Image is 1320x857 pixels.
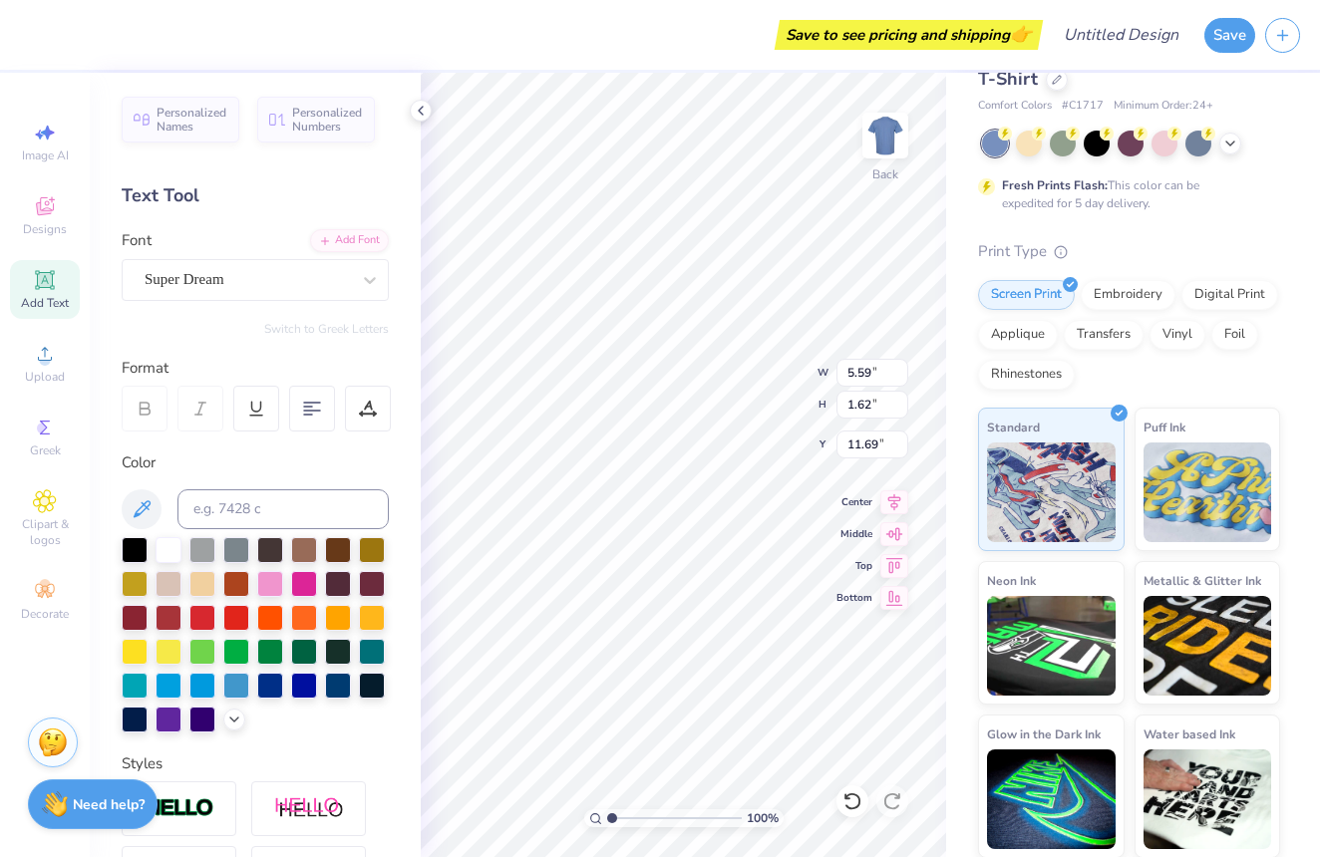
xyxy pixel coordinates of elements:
span: Minimum Order: 24 + [1114,98,1213,115]
span: Image AI [22,147,69,163]
span: Puff Ink [1144,417,1185,437]
img: Back [865,116,905,155]
span: Water based Ink [1144,723,1235,744]
img: Stroke [145,797,214,820]
span: Glow in the Dark Ink [987,723,1101,744]
div: Digital Print [1181,280,1278,310]
button: Switch to Greek Letters [264,321,389,337]
div: Foil [1211,320,1258,350]
div: Vinyl [1150,320,1205,350]
div: This color can be expedited for 5 day delivery. [1002,176,1247,212]
span: Add Text [21,295,69,311]
img: Standard [987,442,1116,542]
div: Color [122,451,389,474]
button: Save [1204,18,1255,53]
span: Middle [836,527,872,541]
img: Metallic & Glitter Ink [1144,596,1272,696]
div: Screen Print [978,280,1075,310]
span: Clipart & logos [10,516,80,548]
img: Puff Ink [1144,442,1272,542]
div: Back [872,165,898,183]
span: Standard [987,417,1040,437]
img: Neon Ink [987,596,1116,696]
div: Print Type [978,240,1280,263]
strong: Need help? [73,795,145,814]
span: Personalized Names [157,106,227,134]
img: Glow in the Dark Ink [987,749,1116,849]
div: Add Font [310,229,389,252]
span: Decorate [21,606,69,622]
label: Font [122,229,152,252]
div: Save to see pricing and shipping [780,20,1038,50]
span: 👉 [1010,22,1032,46]
strong: Fresh Prints Flash: [1002,177,1108,193]
span: Upload [25,369,65,385]
span: Metallic & Glitter Ink [1144,570,1261,591]
span: Greek [30,442,61,458]
div: Embroidery [1081,280,1175,310]
span: Top [836,559,872,573]
span: 100 % [747,809,779,827]
span: # C1717 [1062,98,1104,115]
div: Transfers [1064,320,1144,350]
div: Text Tool [122,182,389,209]
span: Comfort Colors [978,98,1052,115]
input: Untitled Design [1048,15,1194,55]
img: Water based Ink [1144,749,1272,849]
input: e.g. 7428 c [177,489,389,529]
div: Format [122,357,391,380]
span: Neon Ink [987,570,1036,591]
div: Rhinestones [978,360,1075,390]
div: Styles [122,752,389,775]
div: Applique [978,320,1058,350]
span: Bottom [836,591,872,605]
span: Center [836,495,872,509]
span: Designs [23,221,67,237]
span: Personalized Numbers [292,106,363,134]
img: Shadow [274,796,344,821]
